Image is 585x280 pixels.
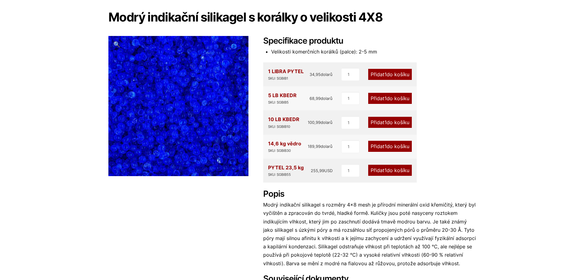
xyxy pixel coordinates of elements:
[263,189,284,199] font: Popis
[321,120,333,125] font: dolarů
[263,36,344,46] font: Specifikace produktu
[371,71,384,77] font: Přidat
[308,144,321,149] font: 189,99
[268,68,304,74] font: 1 LIBRA PYTEL
[368,69,412,80] a: Přidat1do košíku
[387,71,409,77] font: do košíku
[268,172,291,177] font: SKU: SGBIB55
[387,143,409,149] font: do košíku
[384,167,387,173] font: 1
[321,144,333,149] font: dolarů
[387,95,409,101] font: do košíku
[108,36,125,53] a: Zobrazit galerii obrázků na celou obrazovku
[108,10,383,25] font: Modrý indikační silikagel s korálky o velikosti 4X8
[371,143,384,149] font: Přidat
[311,168,324,173] font: 255,99
[268,124,290,129] font: SKU: SGBIB10
[321,72,333,77] font: dolarů
[268,76,288,81] font: SKU: SGBIB1
[368,165,412,176] a: Přidat1do košíku
[384,71,387,77] font: 1
[384,143,387,149] font: 1
[271,49,377,55] font: Velikosti komerčních korálků (palce): 2-5 mm
[324,168,333,173] font: USD
[371,119,384,125] font: Přidat
[268,164,304,171] font: PYTEL 23,5 kg
[384,119,387,125] font: 1
[371,167,384,173] font: Přidat
[268,100,289,105] font: SKU: SGBIB5
[384,95,387,101] font: 1
[371,95,384,101] font: Přidat
[268,148,291,153] font: SKU: SGBIB30
[308,120,321,125] font: 100,99
[263,202,476,266] font: Modrý indikační silikagel s rozměry 4×8 mesh je přírodní minerální oxid křemičitý, který byl vyči...
[387,167,409,173] font: do košíku
[387,119,409,125] font: do košíku
[368,141,412,152] a: Přidat1do košíku
[310,72,321,77] font: 34,95
[310,96,321,101] font: 68,99
[368,93,412,104] a: Přidat1do košíku
[268,116,299,122] font: 10 LB KBEDR
[268,92,297,98] font: 5 LB KBEDR
[321,96,333,101] font: dolarů
[268,140,301,147] font: 14,6 kg vědro
[368,117,412,128] a: Přidat1do košíku
[113,41,120,48] font: 🔍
